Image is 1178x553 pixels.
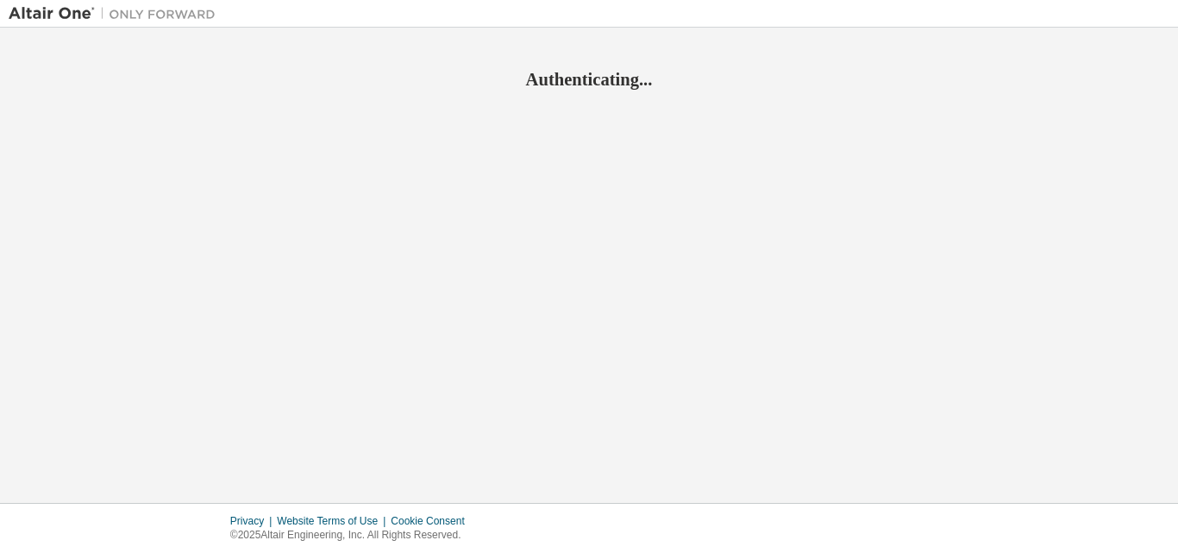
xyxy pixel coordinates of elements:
div: Cookie Consent [391,514,474,528]
img: Altair One [9,5,224,22]
div: Privacy [230,514,277,528]
p: © 2025 Altair Engineering, Inc. All Rights Reserved. [230,528,475,543]
h2: Authenticating... [9,68,1169,91]
div: Website Terms of Use [277,514,391,528]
